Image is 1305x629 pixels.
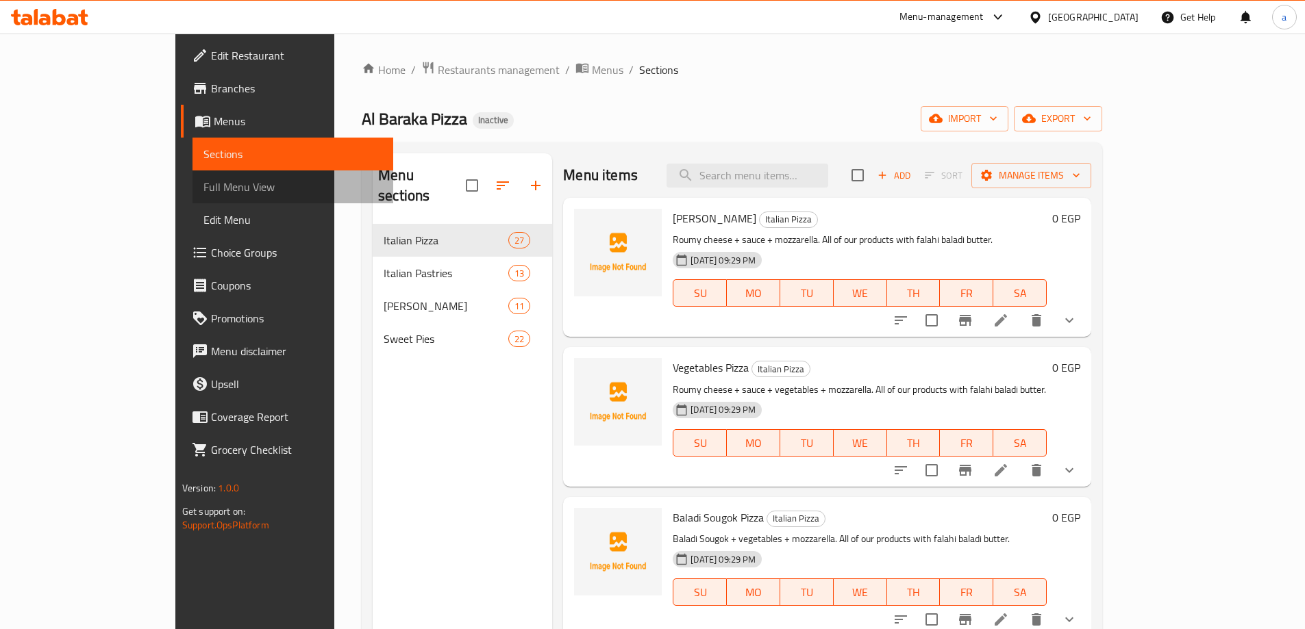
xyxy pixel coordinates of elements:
[181,236,393,269] a: Choice Groups
[211,277,382,294] span: Coupons
[872,165,916,186] button: Add
[411,62,416,78] li: /
[211,80,382,97] span: Branches
[727,578,780,606] button: MO
[574,209,662,296] img: Margherita Pizza
[786,582,828,602] span: TU
[732,283,775,303] span: MO
[203,146,382,162] span: Sections
[378,165,466,206] h2: Menu sections
[685,553,761,566] span: [DATE] 09:29 PM
[786,433,828,453] span: TU
[999,433,1041,453] span: SA
[971,163,1091,188] button: Manage items
[884,304,917,337] button: sort-choices
[887,279,941,307] button: TH
[563,165,638,185] h2: Menu items
[679,582,721,602] span: SU
[438,62,560,78] span: Restaurants management
[993,429,1047,457] button: SA
[508,331,530,347] div: items
[486,169,519,202] span: Sort sections
[211,244,382,261] span: Choice Groups
[839,582,882,602] span: WE
[834,279,887,307] button: WE
[834,429,887,457] button: WE
[893,433,935,453] span: TH
[211,376,382,392] span: Upsell
[1052,508,1080,527] h6: 0 EGP
[574,508,662,595] img: Baladi Sougok Pizza
[181,335,393,368] a: Menu disclaimer
[780,429,834,457] button: TU
[732,433,775,453] span: MO
[932,110,997,127] span: import
[843,161,872,190] span: Select section
[945,433,988,453] span: FR
[203,179,382,195] span: Full Menu View
[839,433,882,453] span: WE
[673,231,1047,248] p: Roumy cheese + sauce + mozzarella. All of our products with falahi baladi butter.
[917,306,946,335] span: Select to update
[182,479,216,497] span: Version:
[192,203,393,236] a: Edit Menu
[993,611,1009,628] a: Edit menu item
[921,106,1008,131] button: import
[384,265,508,281] span: Italian Pastries
[509,234,530,247] span: 27
[1020,304,1053,337] button: delete
[767,511,825,527] div: Italian Pizza
[673,381,1047,398] p: Roumy cheese + sauce + vegetables + mozzarella. All of our products with falahi baladi butter.
[1025,110,1091,127] span: export
[872,165,916,186] span: Add item
[780,578,834,606] button: TU
[673,208,756,229] span: [PERSON_NAME]
[639,62,678,78] span: Sections
[767,511,825,526] span: Italian Pizza
[893,283,935,303] span: TH
[473,112,514,129] div: Inactive
[1020,454,1053,487] button: delete
[211,409,382,425] span: Coverage Report
[519,169,552,202] button: Add section
[182,516,269,534] a: Support.OpsPlatform
[1053,454,1086,487] button: show more
[1061,611,1078,628] svg: Show Choices
[575,61,623,79] a: Menus
[993,279,1047,307] button: SA
[917,456,946,485] span: Select to update
[384,331,508,347] span: Sweet Pies
[752,361,810,377] span: Italian Pizza
[509,267,530,280] span: 13
[673,429,727,457] button: SU
[940,578,993,606] button: FR
[673,357,749,378] span: Vegetables Pizza
[362,61,1102,79] nav: breadcrumb
[508,298,530,314] div: items
[1052,358,1080,377] h6: 0 EGP
[192,138,393,170] a: Sections
[679,433,721,453] span: SU
[1048,10,1139,25] div: [GEOGRAPHIC_DATA]
[373,290,552,322] div: [PERSON_NAME]11
[786,283,828,303] span: TU
[945,582,988,602] span: FR
[203,211,382,228] span: Edit Menu
[884,454,917,487] button: sort-choices
[182,502,245,520] span: Get support on:
[373,322,552,355] div: Sweet Pies22
[899,9,984,25] div: Menu-management
[916,165,971,186] span: Select section first
[673,530,1047,548] p: Baladi Sougok + vegetables + mozzarella. All of our products with falahi baladi butter.
[181,302,393,335] a: Promotions
[949,454,982,487] button: Branch-specific-item
[373,218,552,361] nav: Menu sections
[384,232,508,248] span: Italian Pizza
[373,224,552,257] div: Italian Pizza27
[508,232,530,248] div: items
[679,283,721,303] span: SU
[751,361,810,377] div: Italian Pizza
[574,358,662,446] img: Vegetables Pizza
[362,103,467,134] span: Al Baraka Pizza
